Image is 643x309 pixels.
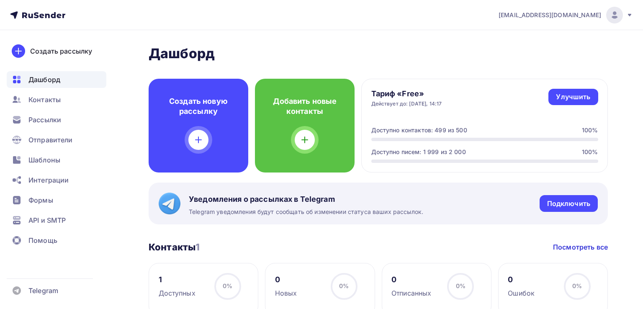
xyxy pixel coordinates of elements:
div: 0 [275,275,297,285]
div: Доступно контактов: 499 из 500 [371,126,467,134]
div: 0 [391,275,431,285]
a: Шаблоны [7,152,106,168]
span: [EMAIL_ADDRESS][DOMAIN_NAME] [499,11,601,19]
a: Дашборд [7,71,106,88]
h3: Контакты [149,241,200,253]
span: Дашборд [28,75,60,85]
div: 0 [508,275,535,285]
div: 100% [582,126,598,134]
span: Рассылки [28,115,61,125]
h4: Добавить новые контакты [268,96,341,116]
div: 100% [582,148,598,156]
div: Улучшить [556,92,590,102]
h2: Дашборд [149,45,608,62]
a: Улучшить [548,89,598,105]
span: 0% [456,282,466,289]
span: Контакты [28,95,61,105]
span: 0% [572,282,582,289]
h4: Тариф «Free» [371,89,442,99]
a: Отправители [7,131,106,148]
span: 0% [223,282,232,289]
a: Формы [7,192,106,209]
div: Отписанных [391,288,431,298]
h4: Создать новую рассылку [162,96,235,116]
span: 1 [195,242,200,252]
div: Новых [275,288,297,298]
span: Telegram уведомления будут сообщать об изменении статуса ваших рассылок. [189,208,423,216]
span: Помощь [28,235,57,245]
span: Шаблоны [28,155,60,165]
div: Доступно писем: 1 999 из 2 000 [371,148,466,156]
a: Рассылки [7,111,106,128]
a: Контакты [7,91,106,108]
div: Доступных [159,288,195,298]
span: Уведомления о рассылках в Telegram [189,194,423,204]
a: [EMAIL_ADDRESS][DOMAIN_NAME] [499,7,633,23]
div: Создать рассылку [30,46,92,56]
div: Действует до: [DATE], 14:17 [371,100,442,107]
span: Формы [28,195,53,205]
div: 1 [159,275,195,285]
div: Подключить [547,199,590,209]
span: Telegram [28,286,58,296]
span: 0% [339,282,349,289]
span: Отправители [28,135,73,145]
a: Посмотреть все [553,242,608,252]
span: Интеграции [28,175,69,185]
span: API и SMTP [28,215,66,225]
div: Ошибок [508,288,535,298]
